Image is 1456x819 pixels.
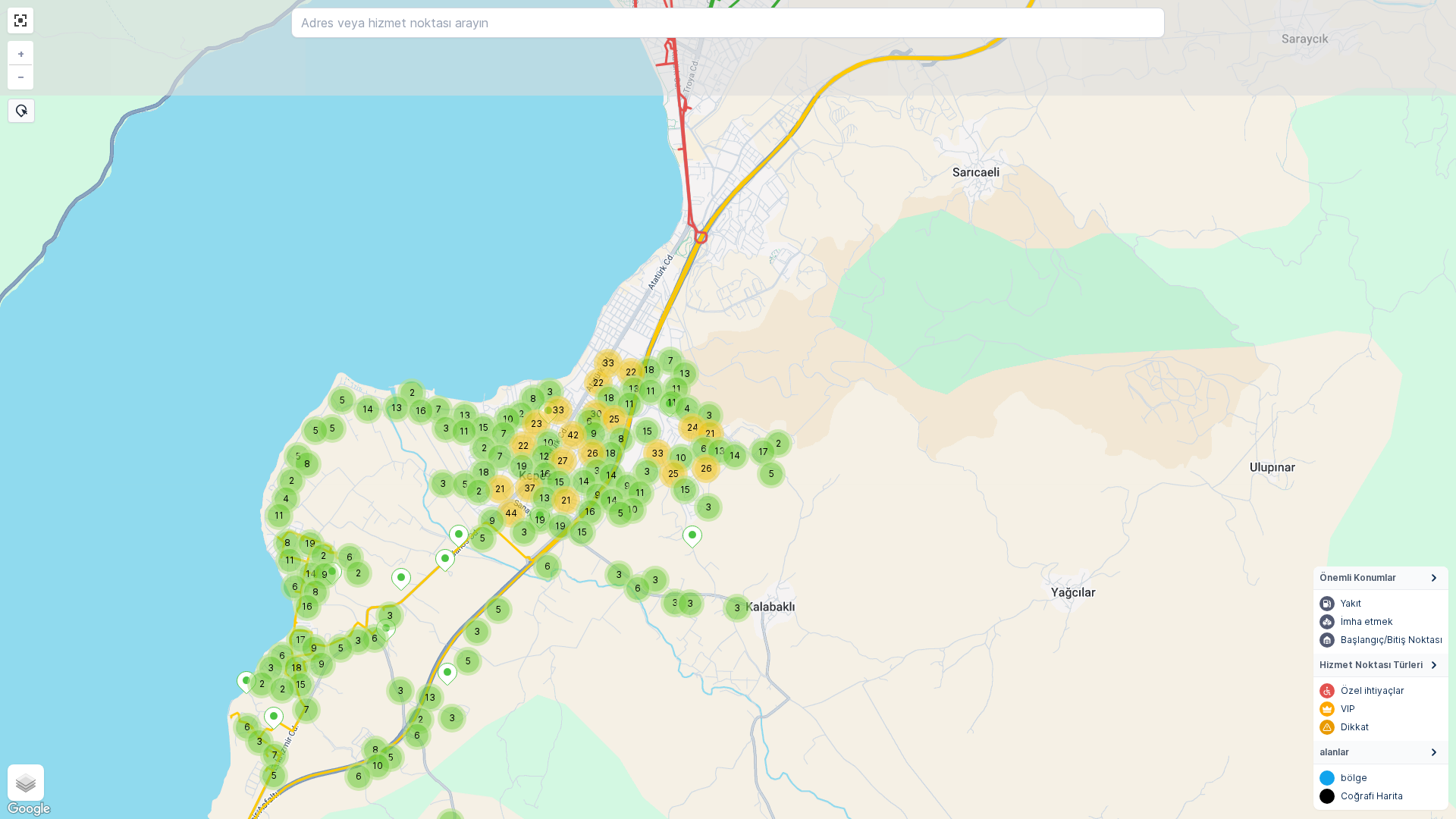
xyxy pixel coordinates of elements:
div: 2 [400,381,423,404]
div: 3 [644,569,653,578]
span: Hizmet Noktası Türleri [1319,659,1423,671]
div: 4 [275,488,297,510]
div: 19 [510,455,519,464]
div: 5 [304,419,313,428]
div: 25 [662,463,671,472]
div: 9 [313,563,322,573]
div: 3 [347,629,369,652]
div: 3 [466,620,475,629]
div: 3 [607,563,617,573]
div: 2 [510,403,519,412]
div: 14 [600,464,623,487]
div: 2 [250,673,273,695]
div: 6 [578,410,601,433]
div: 16 [296,595,305,604]
div: 8 [522,388,544,410]
div: 5 [379,746,402,769]
div: 10 [670,447,679,456]
div: 2 [767,432,789,455]
div: 44 [500,502,522,525]
div: 11 [629,482,638,491]
div: 9 [582,422,591,431]
div: 9 [310,653,333,676]
div: 23 [525,413,534,422]
div: 5 [287,445,296,454]
div: 21 [698,422,721,445]
div: 6 [692,438,715,460]
p: Özel ihtiyaçlar [1341,685,1404,697]
div: 15 [570,521,579,530]
div: 25 [662,463,685,485]
p: Dikkat [1341,721,1369,733]
div: 3 [726,597,748,620]
div: 2 [312,544,334,567]
div: 33 [646,442,655,451]
div: 2 [409,708,431,731]
div: 5 [379,746,388,755]
div: 10 [537,431,546,441]
div: 9 [313,563,336,586]
div: 6 [363,627,372,636]
div: 14 [573,470,595,493]
div: 3 [698,404,707,413]
div: 11 [639,380,662,403]
div: 7 [295,698,304,708]
div: 11 [278,549,301,572]
div: 16 [579,500,588,510]
div: 33 [547,399,556,408]
div: 11 [665,378,688,400]
div: 6 [284,576,293,585]
div: 2 [767,432,776,441]
div: 15 [472,416,481,425]
div: 17 [289,629,312,651]
div: 5 [331,389,353,412]
div: 3 [378,604,388,613]
div: 10 [670,447,692,469]
div: 9 [586,484,609,507]
div: 5 [487,598,510,621]
div: 9 [481,510,504,532]
div: 7 [427,398,450,421]
div: 12 [532,445,555,468]
div: 13 [623,378,632,387]
div: 13 [385,397,394,406]
div: 2 [280,469,289,479]
div: 5 [321,417,330,426]
div: 18 [598,387,620,409]
div: 5 [262,764,271,773]
p: Başlangıç/Bitiş Noktası [1341,634,1442,646]
div: 8 [364,739,373,748]
div: 5 [471,527,494,550]
div: 11 [661,391,683,414]
div: 5 [760,463,769,472]
div: 13 [623,378,645,400]
div: 3 [435,417,457,440]
div: 19 [529,509,551,532]
div: 6 [338,546,361,569]
div: 3 [726,597,735,606]
div: 3 [664,591,673,601]
div: 11 [665,378,674,387]
div: 21 [554,489,577,512]
div: 14 [356,398,366,407]
div: 2 [472,437,482,446]
div: 3 [441,707,463,730]
div: 9 [481,510,490,519]
div: 3 [538,381,548,390]
div: 24 [681,416,704,439]
div: 9 [616,475,625,484]
div: 3 [664,591,686,614]
div: 6 [626,577,649,600]
div: 2 [347,562,356,571]
summary: Hizmet Noktası Türleri [1313,654,1448,677]
div: 14 [573,470,582,479]
div: 11 [629,482,651,504]
div: 3 [513,521,535,544]
div: 42 [561,424,584,447]
div: 10 [497,408,519,431]
div: 13 [673,362,682,372]
div: 11 [453,420,462,429]
div: 15 [548,471,557,480]
div: 13 [453,404,463,413]
div: 13 [708,440,731,463]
